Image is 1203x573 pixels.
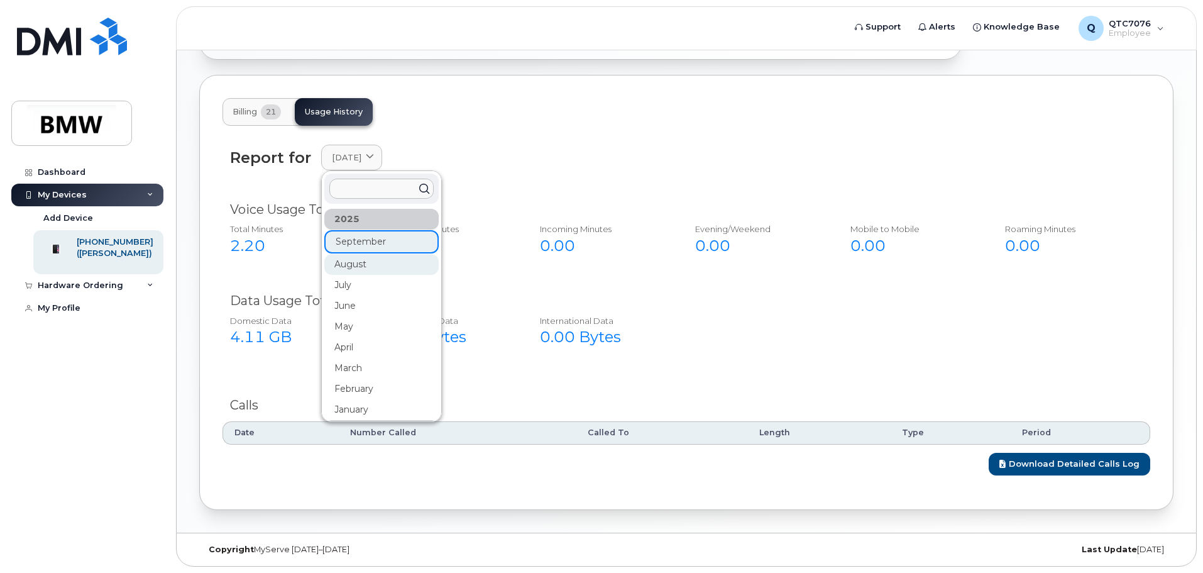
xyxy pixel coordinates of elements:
[849,545,1173,555] div: [DATE]
[321,145,382,170] a: [DATE]
[324,209,439,230] div: 2025
[1082,545,1137,554] strong: Last Update
[1011,421,1150,444] th: Period
[324,254,439,275] div: August
[222,421,339,444] th: Date
[209,545,254,554] strong: Copyright
[695,223,823,235] div: Evening/Weekend
[230,292,1143,310] div: Data Usage Total $0.00
[324,358,439,379] div: March
[540,326,667,348] div: 0.00 Bytes
[540,315,667,327] div: International Data
[846,14,909,40] a: Support
[385,315,513,327] div: NA Roaming Data
[199,545,524,555] div: MyServe [DATE]–[DATE]
[929,21,955,33] span: Alerts
[865,21,901,33] span: Support
[748,421,891,444] th: Length
[850,223,978,235] div: Mobile to Mobile
[1109,18,1151,28] span: QTC7076
[385,235,513,257] div: 0.00
[324,316,439,337] div: May
[261,104,281,120] span: 21
[850,235,978,257] div: 0.00
[230,315,358,327] div: Domestic Data
[540,235,667,257] div: 0.00
[576,421,748,444] th: Called To
[339,421,576,444] th: Number Called
[230,326,358,348] div: 4.11 GB
[385,223,513,235] div: Outgoing minutes
[964,14,1068,40] a: Knowledge Base
[1148,518,1194,564] iframe: Messenger Launcher
[230,235,358,257] div: 2.20
[324,399,439,420] div: January
[989,453,1150,476] a: Download Detailed Calls Log
[385,326,513,348] div: 0.00 Bytes
[909,14,964,40] a: Alerts
[324,275,439,296] div: July
[984,21,1060,33] span: Knowledge Base
[332,152,361,164] span: [DATE]
[230,223,358,235] div: Total Minutes
[324,379,439,399] div: February
[324,420,439,441] div: 2024
[891,421,1010,444] th: Type
[324,337,439,358] div: April
[1087,21,1096,36] span: Q
[540,223,667,235] div: Incoming Minutes
[233,107,257,117] span: Billing
[695,235,823,257] div: 0.00
[1005,223,1133,235] div: Roaming Minutes
[230,396,1143,414] div: Calls
[1109,28,1151,38] span: Employee
[1070,16,1173,41] div: QTC7076
[230,149,311,166] div: Report for
[1005,235,1133,257] div: 0.00
[230,201,1143,219] div: Voice Usage Total $0.00
[324,296,439,316] div: June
